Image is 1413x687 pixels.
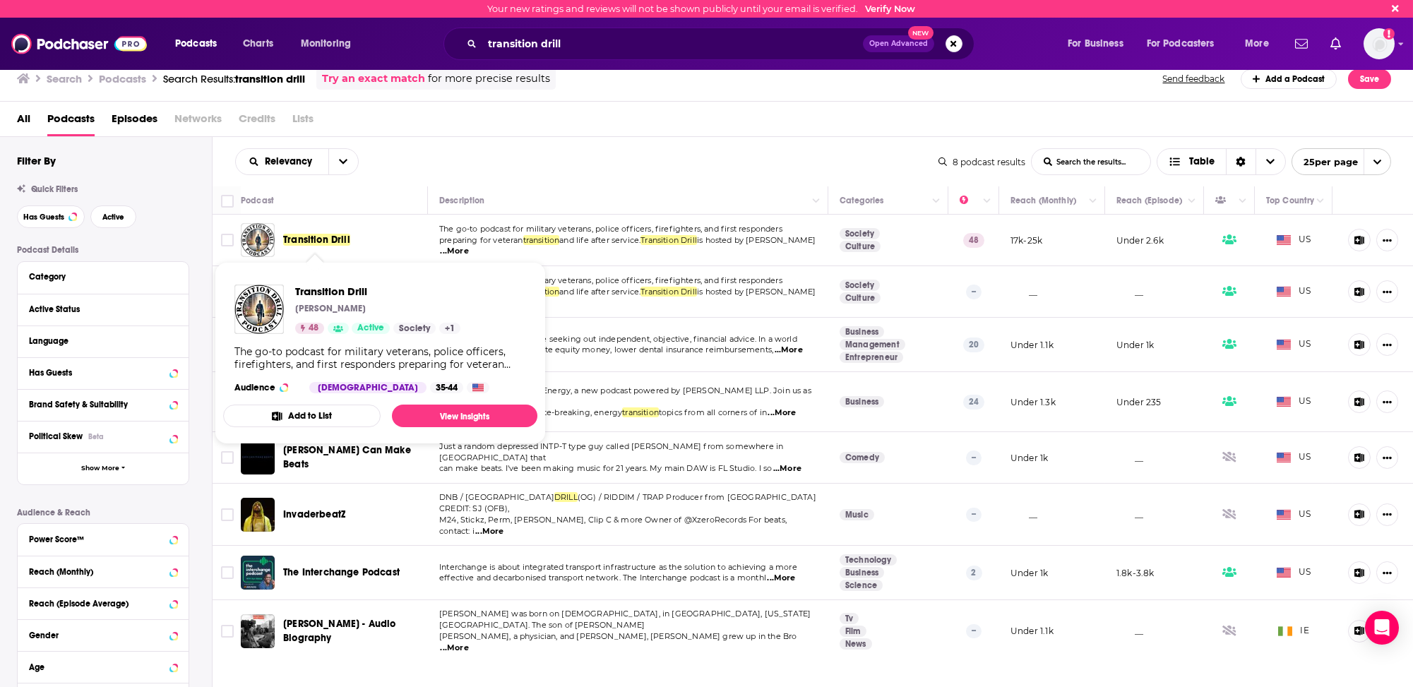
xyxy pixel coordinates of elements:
[1364,28,1395,59] span: Logged in as BretAita
[808,193,825,210] button: Column Actions
[175,34,217,54] span: Podcasts
[1376,561,1398,584] button: Show More Button
[1234,193,1251,210] button: Column Actions
[767,573,795,584] span: ...More
[29,662,165,672] div: Age
[559,235,640,245] span: and life after service.
[17,508,189,518] p: Audience & Reach
[840,509,874,520] a: Music
[234,32,282,55] a: Charts
[29,364,177,381] button: Has Guests
[1116,234,1164,246] p: Under 2.6k
[840,326,884,337] a: Business
[283,617,423,645] a: [PERSON_NAME] - Audio Biography
[283,233,350,247] a: Transition Drill
[1116,396,1162,408] p: Under 235
[328,149,358,174] button: open menu
[283,234,350,246] span: Transition Drill
[697,287,816,297] span: is hosted by [PERSON_NAME]
[29,427,177,445] button: Political SkewBeta
[487,4,915,14] div: Your new ratings and reviews will not be shown publicly until your email is verified.
[1010,234,1042,246] p: 17k-25k
[430,382,463,393] div: 35-44
[295,323,324,334] a: 48
[1189,157,1215,167] span: Table
[392,405,537,427] a: View Insights
[441,643,469,654] span: ...More
[17,107,30,136] a: All
[29,368,165,378] div: Has Guests
[163,72,305,85] a: Search Results:transition drill
[1325,32,1347,56] a: Show notifications dropdown
[292,107,314,136] span: Lists
[1215,192,1235,209] div: Has Guests
[1058,32,1141,55] button: open menu
[966,285,982,299] p: --
[439,573,766,583] span: effective and decarbonised transport network. The Interchange podcast is a monthl
[840,396,884,407] a: Business
[47,72,82,85] h3: Search
[1010,286,1037,298] p: __
[1010,452,1048,464] p: Under 1k
[29,594,177,611] button: Reach (Episode Average)
[223,405,381,427] button: Add to List
[1376,390,1398,413] button: Show More Button
[29,272,168,282] div: Category
[1010,508,1037,520] p: __
[1010,339,1054,351] p: Under 1.1k
[393,323,436,334] a: Society
[29,336,168,346] div: Language
[102,213,124,221] span: Active
[221,625,234,638] span: Toggle select row
[840,292,881,304] a: Culture
[1364,28,1395,59] button: Show profile menu
[283,443,423,472] a: [PERSON_NAME] Can Make Beats
[295,303,366,314] p: [PERSON_NAME]
[1365,611,1399,645] div: Open Intercom Messenger
[1116,339,1154,351] p: Under 1k
[475,526,503,537] span: ...More
[840,352,903,363] a: Entrepreneur
[1116,452,1143,464] p: __
[979,193,996,210] button: Column Actions
[221,451,234,464] span: Toggle select row
[966,450,982,465] p: --
[357,321,384,335] span: Active
[29,395,177,413] button: Brand Safety & Suitability
[352,323,390,334] a: Active
[29,304,168,314] div: Active Status
[29,400,165,410] div: Brand Safety & Suitability
[840,228,880,239] a: Society
[1116,625,1143,637] p: __
[29,567,165,577] div: Reach (Monthly)
[768,407,796,419] span: ...More
[960,192,979,209] div: Power Score
[283,508,345,520] span: InvaderbeatZ
[1348,69,1391,89] button: Save
[1277,337,1311,352] span: US
[1266,192,1314,209] div: Top Country
[439,609,811,630] span: [PERSON_NAME] was born on [DEMOGRAPHIC_DATA], in [GEOGRAPHIC_DATA], [US_STATE][GEOGRAPHIC_DATA]. ...
[221,508,234,521] span: Toggle select row
[309,321,318,335] span: 48
[439,463,772,473] span: can make beats. I've been making music for 21 years. My main DAW is FL Studio. I so
[1277,395,1311,409] span: US
[1292,148,1391,175] button: open menu
[773,463,801,474] span: ...More
[1010,567,1048,579] p: Under 1k
[29,431,83,441] span: Political Skew
[640,235,697,245] span: Transition Drill
[283,566,400,580] a: The Interchange Podcast
[908,26,934,40] span: New
[1010,625,1054,637] p: Under 1.1k
[17,205,85,228] button: Has Guests
[283,618,396,644] span: [PERSON_NAME] - Audio Biography
[1138,32,1235,55] button: open menu
[1277,285,1311,299] span: US
[439,441,783,462] span: Just a random depressed INTP-T type guy called [PERSON_NAME] from somewhere in [GEOGRAPHIC_DATA] ...
[622,407,659,417] span: transition
[963,395,984,409] p: 24
[88,432,104,441] div: Beta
